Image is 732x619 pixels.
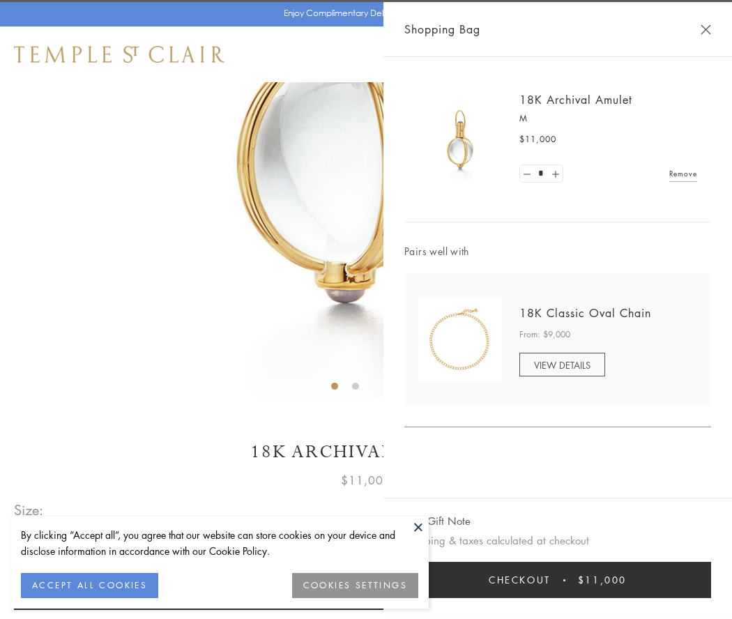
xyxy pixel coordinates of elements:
[701,24,711,35] button: Close Shopping Bag
[292,573,418,598] button: COOKIES SETTINGS
[519,92,632,107] a: 18K Archival Amulet
[404,532,711,549] p: Shipping & taxes calculated at checkout
[14,440,718,464] h1: 18K Archival Amulet
[578,572,627,588] span: $11,000
[520,165,534,183] a: Set quantity to 0
[21,573,158,598] button: ACCEPT ALL COOKIES
[669,166,697,181] a: Remove
[14,46,224,63] img: Temple St. Clair
[489,572,551,588] span: Checkout
[548,165,562,183] a: Set quantity to 2
[404,243,711,259] span: Pairs well with
[341,471,391,489] span: $11,000
[418,98,502,181] img: 18K Archival Amulet
[519,132,556,146] span: $11,000
[519,305,651,321] a: 18K Classic Oval Chain
[534,358,590,372] span: VIEW DETAILS
[519,328,570,342] span: From: $9,000
[519,353,605,376] a: VIEW DETAILS
[404,562,711,598] button: Checkout $11,000
[404,512,471,530] button: Add Gift Note
[404,20,480,38] span: Shopping Bag
[284,6,442,20] p: Enjoy Complimentary Delivery & Returns
[418,298,502,381] img: N88865-OV18
[21,527,418,559] div: By clicking “Accept all”, you agree that our website can store cookies on your device and disclos...
[519,112,697,125] p: M
[14,498,45,521] span: Size:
